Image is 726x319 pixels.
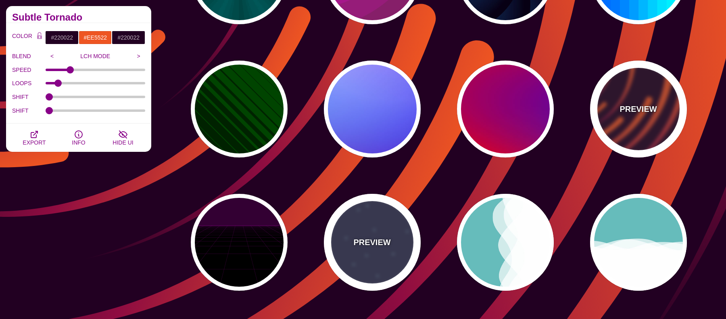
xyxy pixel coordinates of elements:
span: EXPORT [23,139,46,146]
span: HIDE UI [113,139,133,146]
button: INFO [56,124,101,152]
label: SHIFT [12,92,46,102]
p: PREVIEW [620,103,657,115]
button: alternating stripes that get larger and smaller in a ripple pattern [191,61,288,157]
p: LCH MODE [59,53,132,59]
button: PREVIEWa slow spinning tornado of design elements [590,61,687,157]
button: PREVIEWdancing particle loopdancing particle loop [324,194,421,291]
button: animated gradient that changes to each color of the rainbow [457,61,554,157]
button: EXPORT [12,124,56,152]
button: a flat 3d-like background animation that looks to the horizon [191,194,288,291]
input: < [46,50,59,62]
p: PREVIEW [353,236,390,248]
button: Color Lock [33,31,46,42]
label: SHIFT [12,105,46,116]
span: INFO [72,139,85,146]
label: COLOR [12,31,33,44]
input: > [132,50,145,62]
button: vertical flowing waves animated divider [457,194,554,291]
button: animated blue and pink gradient [324,61,421,157]
label: LOOPS [12,78,46,88]
button: HIDE UI [101,124,145,152]
h2: Subtle Tornado [12,14,145,21]
label: SPEED [12,65,46,75]
button: horizontal flowing waves animated divider [590,194,687,291]
label: BLEND [12,51,46,61]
